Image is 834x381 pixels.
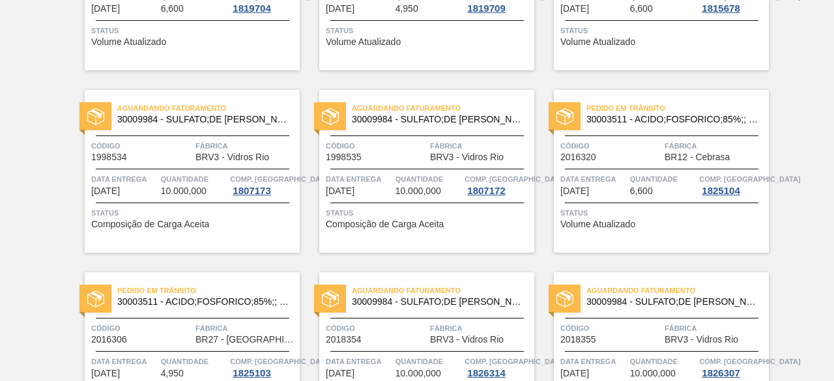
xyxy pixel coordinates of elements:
span: Data entrega [91,355,158,368]
a: Comp. [GEOGRAPHIC_DATA]1826307 [699,355,766,378]
span: Status [560,24,766,37]
span: 2016306 [91,335,127,345]
span: Volume Atualizado [560,219,635,229]
div: 1826307 [699,368,742,378]
span: Aguardando Faturamento [352,284,534,297]
span: 1998535 [326,152,362,162]
span: Fábrica [665,322,766,335]
span: Volume Atualizado [91,37,166,47]
span: 01/09/2025 [560,4,589,14]
span: Código [91,322,192,335]
a: statusAguardando Faturamento30009984 - SULFATO;DE [PERSON_NAME];;Código1998534FábricaBRV3 - Vidro... [65,90,300,253]
span: BR27 - Nova Minas [195,335,296,345]
a: Comp. [GEOGRAPHIC_DATA]1825103 [230,355,296,378]
span: Pedido em Trânsito [117,284,300,297]
img: status [556,108,573,125]
span: 30009984 - SULFATO;DE SODIO ANIDRO;; [117,115,289,124]
span: Pedido em Trânsito [586,102,769,115]
span: Composição de Carga Aceita [326,219,444,229]
span: Código [326,322,427,335]
span: Comp. Carga [699,355,800,368]
span: Código [326,139,427,152]
span: Fábrica [665,139,766,152]
span: 10.000,000 [630,369,676,378]
span: Código [91,139,192,152]
span: Quantidade [395,173,462,186]
span: Fábrica [430,139,531,152]
span: Quantidade [630,173,697,186]
div: 1819704 [230,3,273,14]
div: 1825103 [230,368,273,378]
span: Data entrega [91,173,158,186]
span: BRV3 - Vidros Rio [430,335,504,345]
span: 06/09/2025 [91,369,120,378]
span: 10.000,000 [395,186,441,196]
span: 30003511 - ACIDO;FOSFORICO;85%;; CONTAINER [117,297,289,307]
span: Quantidade [630,355,697,368]
span: Fábrica [195,139,296,152]
a: Comp. [GEOGRAPHIC_DATA]1825104 [699,173,766,196]
span: 30/08/2025 [91,4,120,14]
span: Data entrega [560,355,627,368]
span: 6,600 [161,4,184,14]
span: 07/09/2025 [560,369,589,378]
span: 30003511 - ACIDO;FOSFORICO;85%;; CONTAINER [586,115,758,124]
span: 02/09/2025 [91,186,120,196]
span: 30009984 - SULFATO;DE SODIO ANIDRO;; [586,297,758,307]
a: Comp. [GEOGRAPHIC_DATA]1807173 [230,173,296,196]
span: Volume Atualizado [326,37,401,47]
span: Fábrica [430,322,531,335]
img: status [322,290,339,307]
span: Data entrega [326,173,392,186]
span: Data entrega [326,355,392,368]
span: 10.000,000 [161,186,207,196]
span: Fábrica [195,322,296,335]
span: 31/08/2025 [326,4,354,14]
span: Código [560,139,661,152]
span: 6,600 [630,186,653,196]
span: Aguardando Faturamento [117,102,300,115]
span: 2018354 [326,335,362,345]
span: 10.000,000 [395,369,441,378]
div: 1819709 [465,3,508,14]
span: 4,950 [395,4,418,14]
span: 2016320 [560,152,596,162]
span: Quantidade [395,355,462,368]
span: Volume Atualizado [560,37,635,47]
span: BRV3 - Vidros Rio [430,152,504,162]
span: Status [91,206,296,219]
span: Aguardando Faturamento [352,102,534,115]
div: 1825104 [699,186,742,196]
span: BR12 - Cebrasa [665,152,730,162]
span: Comp. Carga [465,173,566,186]
span: 1998534 [91,152,127,162]
div: 1826314 [465,368,508,378]
span: 2018355 [560,335,596,345]
span: 07/09/2025 [326,369,354,378]
span: BRV3 - Vidros Rio [665,335,738,345]
span: BRV3 - Vidros Rio [195,152,269,162]
span: Status [326,24,531,37]
span: Quantidade [161,173,227,186]
div: 1807173 [230,186,273,196]
span: Aguardando Faturamento [586,284,769,297]
img: status [87,108,104,125]
img: status [87,290,104,307]
span: Comp. Carga [230,173,331,186]
span: Status [326,206,531,219]
a: statusAguardando Faturamento30009984 - SULFATO;DE [PERSON_NAME];;Código1998535FábricaBRV3 - Vidro... [300,90,534,253]
span: 4,950 [161,369,184,378]
div: 1815678 [699,3,742,14]
span: 06/09/2025 [560,186,589,196]
span: Status [91,24,296,37]
span: 6,600 [630,4,653,14]
img: status [322,108,339,125]
span: Quantidade [161,355,227,368]
a: statusPedido em Trânsito30003511 - ACIDO;FOSFORICO;85%;; CONTAINERCódigo2016320FábricaBR12 - Cebr... [534,90,769,253]
img: status [556,290,573,307]
span: Código [560,322,661,335]
span: 30009984 - SULFATO;DE SODIO ANIDRO;; [352,115,524,124]
span: Comp. Carga [465,355,566,368]
span: 02/09/2025 [326,186,354,196]
span: Composição de Carga Aceita [91,219,209,229]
